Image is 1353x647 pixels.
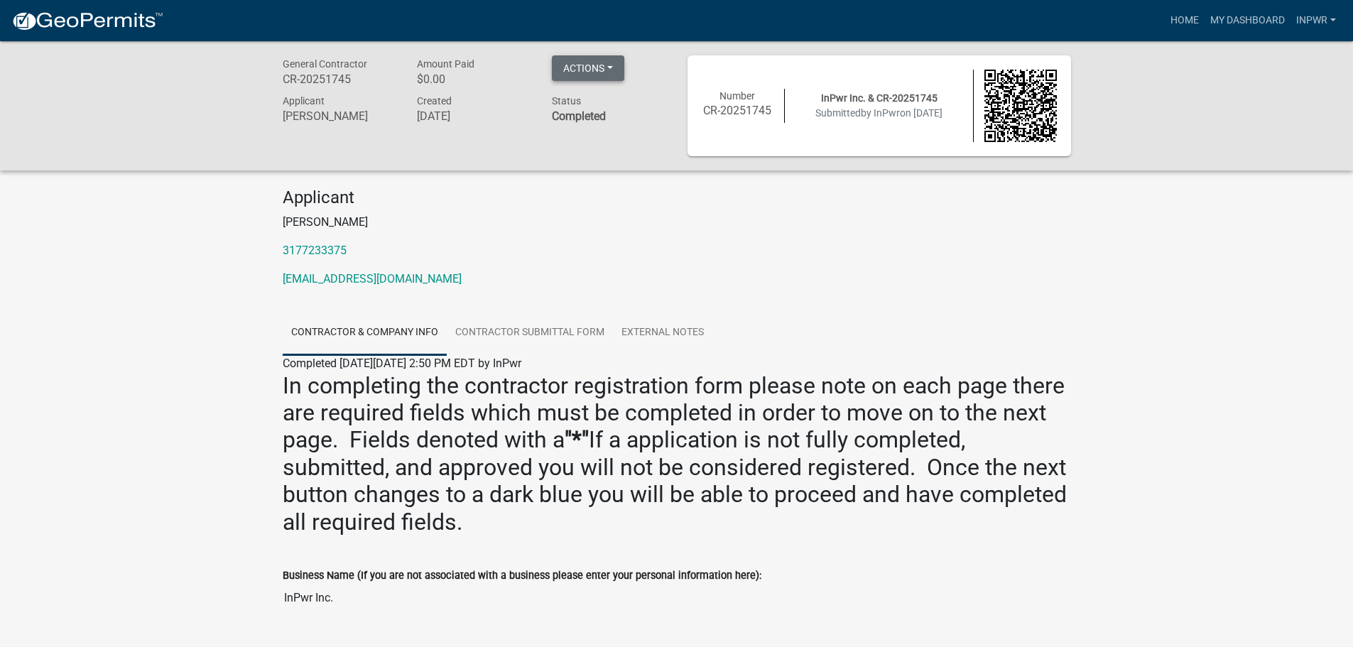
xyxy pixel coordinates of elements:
[283,372,1071,535] h2: In completing the contractor registration form please note on each page there are required fields...
[702,104,774,117] h6: CR-20251745
[417,58,474,70] span: Amount Paid
[1290,7,1342,34] a: InPwr
[1165,7,1205,34] a: Home
[283,272,462,286] a: [EMAIL_ADDRESS][DOMAIN_NAME]
[815,107,942,119] span: Submitted on [DATE]
[283,310,447,356] a: Contractor & Company Info
[283,357,521,370] span: Completed [DATE][DATE] 2:50 PM EDT by InPwr
[283,244,347,257] a: 3177233375
[283,214,1071,231] p: [PERSON_NAME]
[552,95,581,107] span: Status
[417,72,531,86] h6: $0.00
[447,310,613,356] a: Contractor Submittal Form
[821,92,938,104] span: InPwr Inc. & CR-20251745
[984,70,1057,142] img: QR code
[861,107,900,119] span: by InPwr
[613,310,712,356] a: External Notes
[283,95,325,107] span: Applicant
[1205,7,1290,34] a: My Dashboard
[719,90,755,102] span: Number
[283,109,396,123] h6: [PERSON_NAME]
[283,58,367,70] span: General Contractor
[283,187,1071,208] h4: Applicant
[417,95,452,107] span: Created
[283,72,396,86] h6: CR-20251745
[552,55,624,81] button: Actions
[417,109,531,123] h6: [DATE]
[283,571,761,581] label: Business Name (If you are not associated with a business please enter your personal information h...
[552,109,606,123] strong: Completed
